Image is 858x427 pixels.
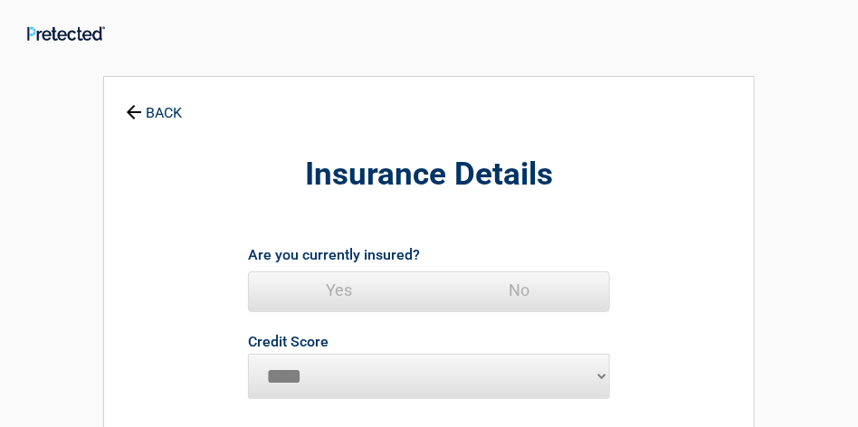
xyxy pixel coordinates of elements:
[122,89,186,120] a: BACK
[248,335,329,349] label: Credit Score
[27,26,105,41] img: Main Logo
[249,272,429,308] span: Yes
[248,242,420,267] label: Are you currently insured?
[113,154,745,196] h2: Insurance Details
[429,272,609,308] span: No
